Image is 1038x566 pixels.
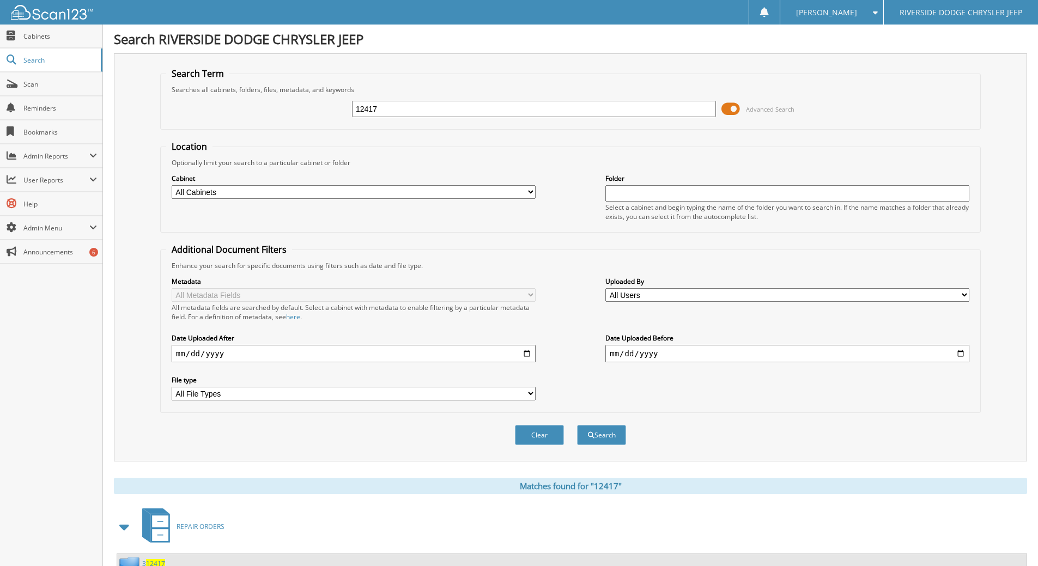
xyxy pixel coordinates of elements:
[796,9,857,16] span: [PERSON_NAME]
[136,505,224,548] a: REPAIR ORDERS
[114,478,1027,494] div: Matches found for "12417"
[11,5,93,20] img: scan123-logo-white.svg
[605,345,969,362] input: end
[23,175,89,185] span: User Reports
[172,333,536,343] label: Date Uploaded After
[172,174,536,183] label: Cabinet
[172,345,536,362] input: start
[23,32,97,41] span: Cabinets
[89,248,98,257] div: 6
[23,104,97,113] span: Reminders
[23,127,97,137] span: Bookmarks
[900,9,1022,16] span: RIVERSIDE DODGE CHRYSLER JEEP
[746,105,794,113] span: Advanced Search
[23,151,89,161] span: Admin Reports
[166,85,975,94] div: Searches all cabinets, folders, files, metadata, and keywords
[286,312,300,321] a: here
[166,141,213,153] legend: Location
[23,56,95,65] span: Search
[166,68,229,80] legend: Search Term
[114,30,1027,48] h1: Search RIVERSIDE DODGE CHRYSLER JEEP
[23,223,89,233] span: Admin Menu
[605,333,969,343] label: Date Uploaded Before
[605,174,969,183] label: Folder
[172,375,536,385] label: File type
[166,244,292,255] legend: Additional Document Filters
[23,247,97,257] span: Announcements
[577,425,626,445] button: Search
[23,199,97,209] span: Help
[23,80,97,89] span: Scan
[605,277,969,286] label: Uploaded By
[166,158,975,167] div: Optionally limit your search to a particular cabinet or folder
[177,522,224,531] span: REPAIR ORDERS
[172,303,536,321] div: All metadata fields are searched by default. Select a cabinet with metadata to enable filtering b...
[166,261,975,270] div: Enhance your search for specific documents using filters such as date and file type.
[172,277,536,286] label: Metadata
[605,203,969,221] div: Select a cabinet and begin typing the name of the folder you want to search in. If the name match...
[515,425,564,445] button: Clear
